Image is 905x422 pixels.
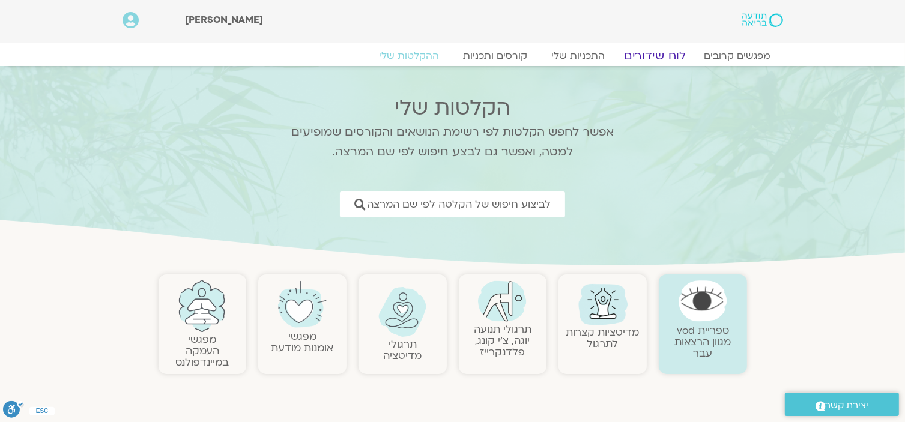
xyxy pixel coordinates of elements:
a: מפגשיאומנות מודעת [271,330,334,355]
span: יצירת קשר [826,397,869,414]
span: [PERSON_NAME] [185,13,263,26]
nav: Menu [123,50,783,62]
p: אפשר לחפש הקלטות לפי רשימת הנושאים והקורסים שמופיעים למטה, ואפשר גם לבצע חיפוש לפי שם המרצה. [275,122,629,162]
a: תרגולי תנועהיוגה, צ׳י קונג, פלדנקרייז [474,322,531,359]
a: ספריית vodמגוון הרצאות עבר [674,324,731,360]
a: ההקלטות שלי [368,50,452,62]
span: לביצוע חיפוש של הקלטה לפי שם המרצה [367,199,551,210]
a: מפגשים קרובים [692,50,783,62]
a: יצירת קשר [785,393,899,416]
a: התכניות שלי [540,50,617,62]
a: לוח שידורים [610,49,700,63]
a: מפגשיהעמקה במיינדפולנס [175,333,229,369]
a: מדיטציות קצרות לתרגול [566,325,640,351]
a: תרגולימדיטציה [383,337,422,363]
a: לביצוע חיפוש של הקלטה לפי שם המרצה [340,191,565,217]
a: קורסים ותכניות [452,50,540,62]
h2: הקלטות שלי [275,96,629,120]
